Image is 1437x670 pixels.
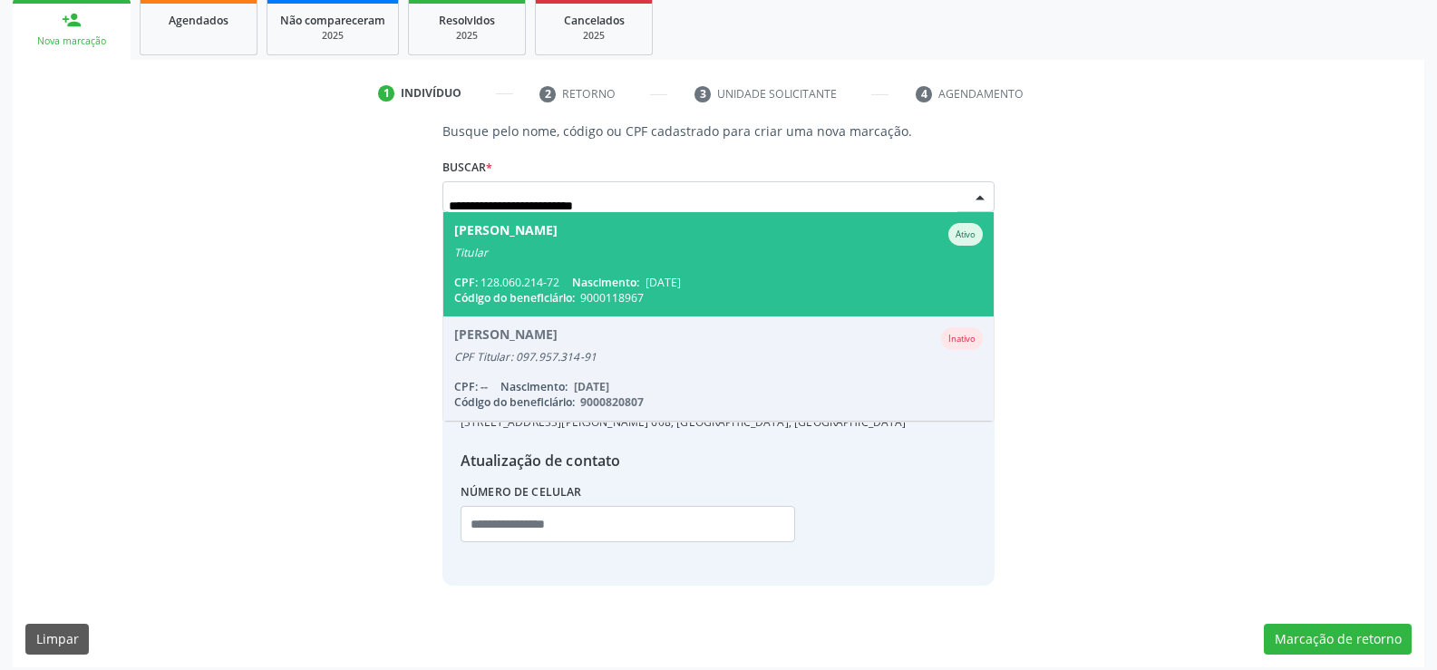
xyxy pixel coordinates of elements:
[25,624,89,655] button: Limpar
[25,34,118,48] div: Nova marcação
[461,414,907,431] div: [STREET_ADDRESS][PERSON_NAME] 608, [GEOGRAPHIC_DATA], [GEOGRAPHIC_DATA]
[442,121,995,141] p: Busque pelo nome, código ou CPF cadastrado para criar uma nova marcação.
[580,290,644,306] span: 9000118967
[549,29,639,43] div: 2025
[169,13,228,28] span: Agendados
[378,85,394,102] div: 1
[461,478,582,506] label: Número de celular
[439,13,495,28] span: Resolvidos
[564,13,625,28] span: Cancelados
[956,228,976,240] small: Ativo
[280,13,385,28] span: Não compareceram
[454,290,575,306] span: Código do beneficiário:
[454,246,983,260] div: Titular
[1264,624,1412,655] button: Marcação de retorno
[422,29,512,43] div: 2025
[454,275,478,290] span: CPF:
[572,275,639,290] span: Nascimento:
[62,10,82,30] div: person_add
[454,275,983,290] div: 128.060.214-72
[461,450,907,471] div: Atualização de contato
[280,29,385,43] div: 2025
[442,153,492,181] label: Buscar
[646,275,681,290] span: [DATE]
[401,85,461,102] div: Indivíduo
[454,223,558,246] div: [PERSON_NAME]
